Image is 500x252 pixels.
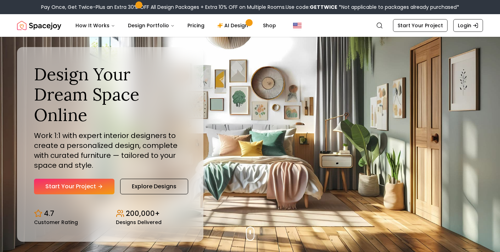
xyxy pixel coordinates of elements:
[120,179,188,194] a: Explore Designs
[257,18,282,33] a: Shop
[41,4,459,11] div: Pay Once, Get Twice-Plus an Extra 30% OFF All Design Packages + Extra 10% OFF on Multiple Rooms.
[70,18,121,33] button: How It Works
[34,64,186,125] h1: Design Your Dream Space Online
[17,18,61,33] a: Spacejoy
[34,179,114,194] a: Start Your Project
[393,19,448,32] a: Start Your Project
[34,220,78,225] small: Customer Rating
[17,14,483,37] nav: Global
[34,131,186,170] p: Work 1:1 with expert interior designers to create a personalized design, complete with curated fu...
[182,18,210,33] a: Pricing
[212,18,256,33] a: AI Design
[293,21,302,30] img: United States
[44,208,54,218] p: 4.7
[286,4,337,11] span: Use code:
[122,18,180,33] button: Design Portfolio
[310,4,337,11] b: GETTWICE
[453,19,483,32] a: Login
[337,4,459,11] span: *Not applicable to packages already purchased*
[17,18,61,33] img: Spacejoy Logo
[70,18,282,33] nav: Main
[126,208,160,218] p: 200,000+
[34,203,186,225] div: Design stats
[116,220,162,225] small: Designs Delivered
